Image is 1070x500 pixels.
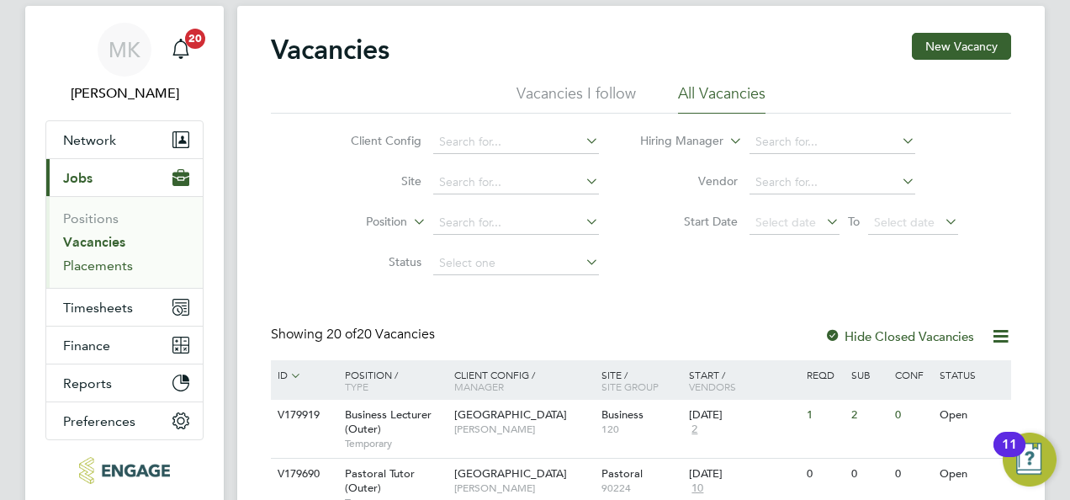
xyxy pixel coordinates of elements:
[847,400,891,431] div: 2
[345,380,368,393] span: Type
[802,360,846,389] div: Reqd
[597,360,686,401] div: Site /
[185,29,205,49] span: 20
[891,360,935,389] div: Conf
[641,214,738,229] label: Start Date
[345,437,446,450] span: Temporary
[454,466,567,481] span: [GEOGRAPHIC_DATA]
[454,380,504,393] span: Manager
[345,466,415,495] span: Pastoral Tutor (Outer)
[326,326,357,343] span: 20 of
[63,300,133,316] span: Timesheets
[46,159,203,196] button: Jobs
[847,459,891,490] div: 0
[843,210,865,232] span: To
[601,407,644,422] span: Business
[164,23,198,77] a: 20
[641,173,738,189] label: Vendor
[516,83,636,114] li: Vacancies I follow
[755,215,816,230] span: Select date
[45,23,204,104] a: MK[PERSON_NAME]
[627,133,723,150] label: Hiring Manager
[1002,444,1017,466] div: 11
[79,457,169,484] img: educationmattersgroup-logo-retina.png
[454,423,593,436] span: [PERSON_NAME]
[433,211,599,235] input: Search for...
[63,338,110,354] span: Finance
[63,210,119,226] a: Positions
[46,196,203,288] div: Jobs
[273,459,332,490] div: V179690
[63,170,93,186] span: Jobs
[601,380,659,393] span: Site Group
[109,39,140,61] span: MK
[935,400,1009,431] div: Open
[689,481,706,496] span: 10
[891,459,935,490] div: 0
[63,375,112,391] span: Reports
[46,121,203,158] button: Network
[310,214,407,231] label: Position
[912,33,1011,60] button: New Vacancy
[433,252,599,275] input: Select one
[689,467,798,481] div: [DATE]
[454,481,593,495] span: [PERSON_NAME]
[1003,433,1057,487] button: Open Resource Center, 11 new notifications
[601,466,643,481] span: Pastoral
[802,400,846,431] div: 1
[273,360,332,391] div: ID
[689,423,700,437] span: 2
[601,423,681,436] span: 120
[935,360,1009,389] div: Status
[63,234,125,250] a: Vacancies
[935,459,1009,490] div: Open
[46,402,203,439] button: Preferences
[271,33,389,66] h2: Vacancies
[689,408,798,423] div: [DATE]
[874,215,935,230] span: Select date
[802,459,846,490] div: 0
[332,360,450,401] div: Position /
[45,457,204,484] a: Go to home page
[46,327,203,364] button: Finance
[824,328,974,344] label: Hide Closed Vacancies
[46,364,203,402] button: Reports
[678,83,765,114] li: All Vacancies
[345,407,432,436] span: Business Lecturer (Outer)
[847,360,891,389] div: Sub
[46,289,203,326] button: Timesheets
[689,380,736,393] span: Vendors
[63,258,133,274] a: Placements
[750,171,915,194] input: Search for...
[433,171,599,194] input: Search for...
[891,400,935,431] div: 0
[45,83,204,104] span: Megan Knowles
[63,413,135,429] span: Preferences
[601,481,681,495] span: 90224
[273,400,332,431] div: V179919
[326,326,435,343] span: 20 Vacancies
[325,173,421,189] label: Site
[271,326,438,343] div: Showing
[450,360,597,401] div: Client Config /
[685,360,802,401] div: Start /
[433,130,599,154] input: Search for...
[750,130,915,154] input: Search for...
[325,254,421,269] label: Status
[63,132,116,148] span: Network
[325,133,421,148] label: Client Config
[454,407,567,422] span: [GEOGRAPHIC_DATA]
